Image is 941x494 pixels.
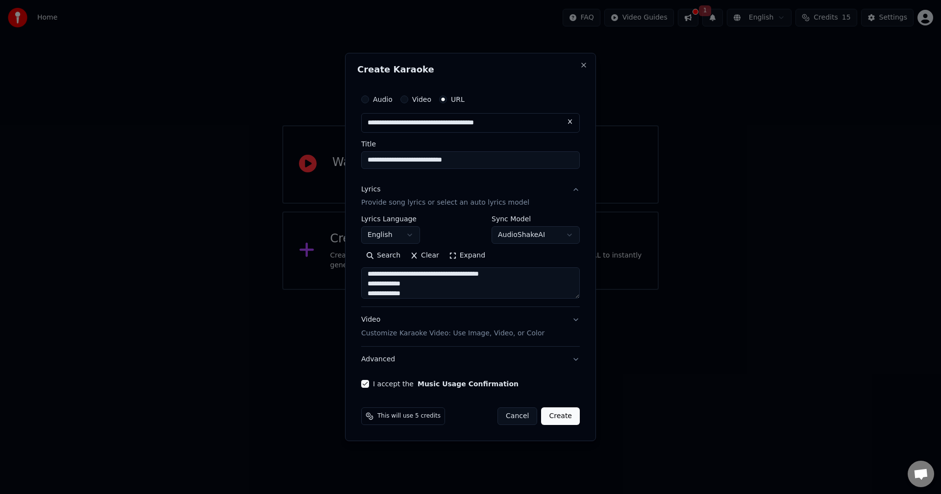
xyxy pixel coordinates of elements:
p: Customize Karaoke Video: Use Image, Video, or Color [361,329,545,338]
button: I accept the [418,380,519,387]
label: Title [361,141,580,147]
button: LyricsProvide song lyrics or select an auto lyrics model [361,177,580,216]
div: Video [361,315,545,339]
button: Clear [405,248,444,264]
button: Cancel [497,407,537,425]
label: Sync Model [492,216,580,223]
button: Expand [444,248,490,264]
label: URL [451,96,465,103]
label: Audio [373,96,393,103]
button: Search [361,248,405,264]
div: LyricsProvide song lyrics or select an auto lyrics model [361,216,580,307]
label: I accept the [373,380,519,387]
p: Provide song lyrics or select an auto lyrics model [361,198,529,208]
span: This will use 5 credits [377,412,441,420]
button: Create [541,407,580,425]
button: VideoCustomize Karaoke Video: Use Image, Video, or Color [361,307,580,347]
label: Video [412,96,431,103]
h2: Create Karaoke [357,65,584,74]
button: Advanced [361,347,580,372]
label: Lyrics Language [361,216,420,223]
div: Lyrics [361,185,380,194]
